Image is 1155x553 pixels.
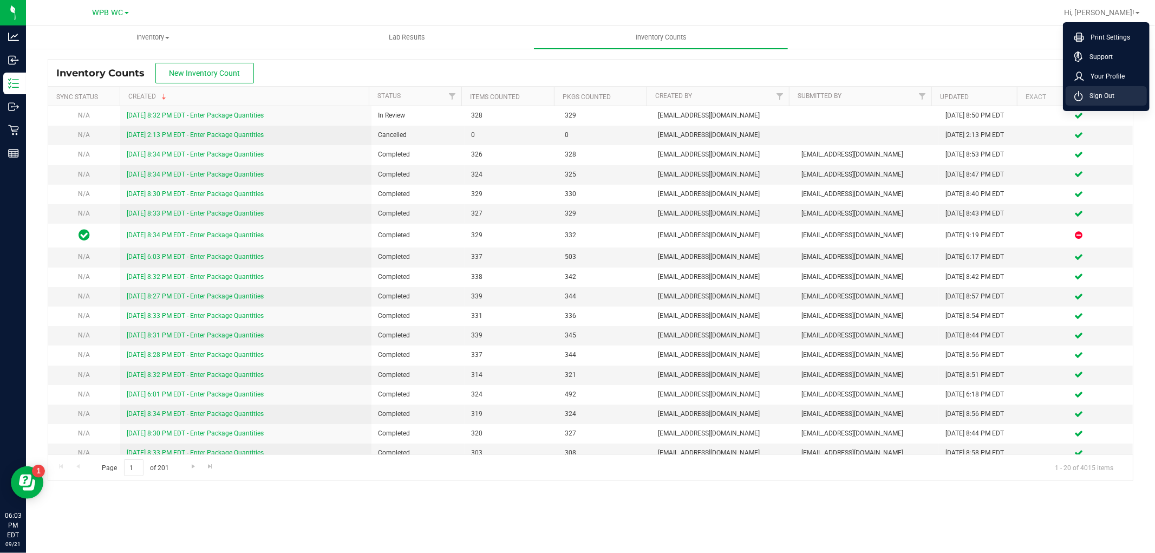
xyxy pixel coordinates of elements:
span: WPB WC [93,8,123,17]
th: Exact [1017,87,1124,106]
span: N/A [78,449,90,457]
span: Cancelled [378,130,458,140]
span: [EMAIL_ADDRESS][DOMAIN_NAME] [658,189,788,199]
span: Your Profile [1084,71,1125,82]
a: Status [377,92,401,100]
span: Sign Out [1083,90,1114,101]
span: 325 [565,170,645,180]
span: [EMAIL_ADDRESS][DOMAIN_NAME] [802,350,932,360]
span: [EMAIL_ADDRESS][DOMAIN_NAME] [658,330,788,341]
a: [DATE] 8:30 PM EDT - Enter Package Quantities [127,190,264,198]
div: [DATE] 8:42 PM EDT [945,272,1019,282]
div: [DATE] 8:51 PM EDT [945,370,1019,380]
span: [EMAIL_ADDRESS][DOMAIN_NAME] [802,272,932,282]
a: Created [128,93,168,100]
span: 339 [471,291,551,302]
span: 336 [565,311,645,321]
p: 09/21 [5,540,21,548]
span: [EMAIL_ADDRESS][DOMAIN_NAME] [802,428,932,439]
span: 320 [471,428,551,439]
span: Completed [378,448,458,458]
a: Go to the next page [185,459,201,474]
span: Completed [378,209,458,219]
span: Support [1083,51,1113,62]
a: [DATE] 8:33 PM EDT - Enter Package Quantities [127,312,264,320]
span: [EMAIL_ADDRESS][DOMAIN_NAME] [802,170,932,180]
span: [EMAIL_ADDRESS][DOMAIN_NAME] [658,149,788,160]
span: [EMAIL_ADDRESS][DOMAIN_NAME] [802,209,932,219]
span: 327 [565,428,645,439]
span: Page of 201 [93,459,178,476]
span: New Inventory Count [169,69,240,77]
span: [EMAIL_ADDRESS][DOMAIN_NAME] [658,110,788,121]
span: In Sync [79,227,90,243]
a: [DATE] 8:27 PM EDT - Enter Package Quantities [127,292,264,300]
a: [DATE] 8:33 PM EDT - Enter Package Quantities [127,449,264,457]
span: [EMAIL_ADDRESS][DOMAIN_NAME] [802,230,932,240]
span: 319 [471,409,551,419]
span: [EMAIL_ADDRESS][DOMAIN_NAME] [658,350,788,360]
button: New Inventory Count [155,63,254,83]
a: [DATE] 2:13 PM EDT - Enter Package Quantities [127,131,264,139]
span: [EMAIL_ADDRESS][DOMAIN_NAME] [658,230,788,240]
inline-svg: Inbound [8,55,19,66]
span: Inventory [27,32,279,42]
span: 0 [471,130,551,140]
span: N/A [78,292,90,300]
span: Completed [378,230,458,240]
span: N/A [78,391,90,398]
span: Completed [378,330,458,341]
a: [DATE] 8:32 PM EDT - Enter Package Quantities [127,112,264,119]
span: Completed [378,252,458,262]
span: [EMAIL_ADDRESS][DOMAIN_NAME] [802,291,932,302]
span: 1 - 20 of 4015 items [1046,459,1122,476]
a: Inventory Counts [534,26,788,49]
span: Completed [378,370,458,380]
a: [DATE] 8:34 PM EDT - Enter Package Quantities [127,231,264,239]
span: [EMAIL_ADDRESS][DOMAIN_NAME] [658,311,788,321]
span: N/A [78,410,90,418]
div: [DATE] 8:44 PM EDT [945,428,1019,439]
span: [EMAIL_ADDRESS][DOMAIN_NAME] [802,370,932,380]
span: [EMAIL_ADDRESS][DOMAIN_NAME] [658,448,788,458]
div: [DATE] 6:17 PM EDT [945,252,1019,262]
span: N/A [78,210,90,217]
span: [EMAIL_ADDRESS][DOMAIN_NAME] [802,149,932,160]
span: 324 [471,389,551,400]
div: [DATE] 8:57 PM EDT [945,291,1019,302]
span: [EMAIL_ADDRESS][DOMAIN_NAME] [658,389,788,400]
a: Created By [655,92,692,100]
span: 330 [565,189,645,199]
span: [EMAIL_ADDRESS][DOMAIN_NAME] [802,252,932,262]
div: [DATE] 2:13 PM EDT [945,130,1019,140]
span: N/A [78,273,90,281]
span: 326 [471,149,551,160]
inline-svg: Inventory [8,78,19,89]
span: 342 [565,272,645,282]
p: 06:03 PM EDT [5,511,21,540]
span: 303 [471,448,551,458]
span: 314 [471,370,551,380]
a: [DATE] 8:33 PM EDT - Enter Package Quantities [127,210,264,217]
span: 328 [565,149,645,160]
span: Completed [378,189,458,199]
div: [DATE] 8:44 PM EDT [945,330,1019,341]
span: 503 [565,252,645,262]
a: [DATE] 8:32 PM EDT - Enter Package Quantities [127,273,264,281]
div: [DATE] 6:18 PM EDT [945,389,1019,400]
a: Support [1074,51,1143,62]
div: [DATE] 8:43 PM EDT [945,209,1019,219]
div: [DATE] 8:56 PM EDT [945,409,1019,419]
span: 345 [565,330,645,341]
span: [EMAIL_ADDRESS][DOMAIN_NAME] [658,291,788,302]
span: Completed [378,149,458,160]
div: [DATE] 8:53 PM EDT [945,149,1019,160]
a: [DATE] 8:34 PM EDT - Enter Package Quantities [127,410,264,418]
a: Filter [771,87,789,106]
span: 492 [565,389,645,400]
a: Pkgs Counted [563,93,611,101]
span: 344 [565,291,645,302]
span: 329 [471,230,551,240]
span: 337 [471,350,551,360]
